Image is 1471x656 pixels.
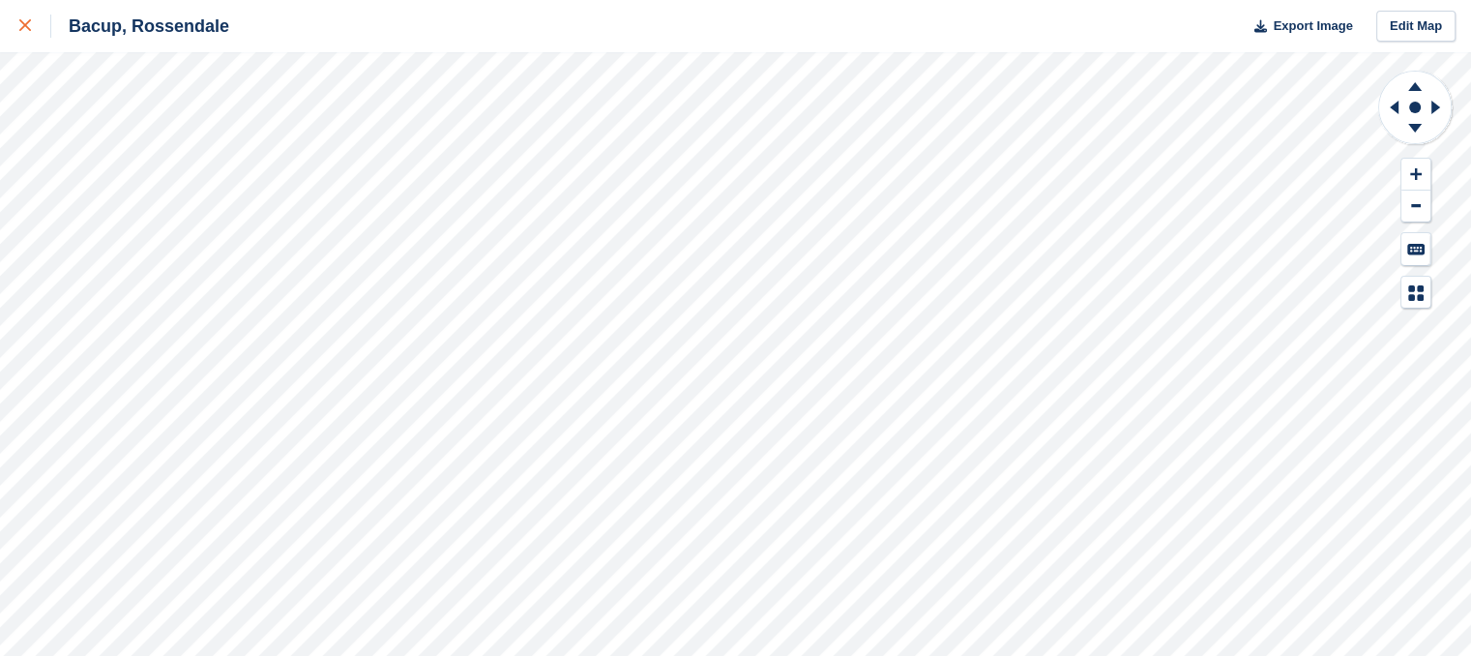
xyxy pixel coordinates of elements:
[1243,11,1353,43] button: Export Image
[1401,277,1430,309] button: Map Legend
[1401,191,1430,223] button: Zoom Out
[1401,159,1430,191] button: Zoom In
[1401,233,1430,265] button: Keyboard Shortcuts
[1273,16,1352,36] span: Export Image
[51,15,229,38] div: Bacup, Rossendale
[1376,11,1456,43] a: Edit Map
